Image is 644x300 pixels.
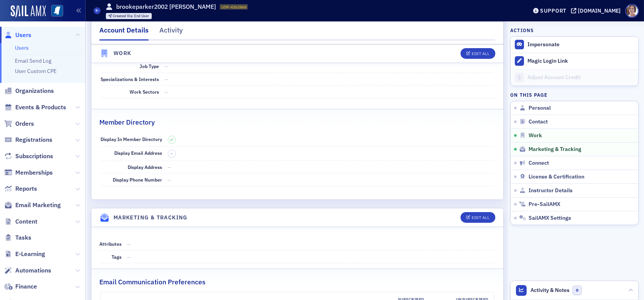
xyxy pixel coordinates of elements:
span: – [170,151,173,156]
span: Subscriptions [15,152,53,161]
div: Adjust Account Credit [527,74,634,81]
h2: Email Communication Preferences [99,277,206,287]
a: Content [4,217,37,226]
span: — [127,241,131,247]
div: Edit All [472,216,489,220]
a: Users [15,44,29,51]
a: Organizations [4,87,54,95]
span: Work Sectors [130,89,159,95]
span: Personal [529,105,551,112]
a: User Custom CPE [15,68,57,75]
a: Tasks [4,234,31,242]
span: Attributes [99,241,122,247]
h4: Work [114,49,131,57]
span: Automations [15,266,51,275]
span: Display In Member Directory [101,136,162,142]
span: Specializations & Interests [101,76,159,82]
h4: Marketing & Tracking [114,214,188,222]
span: — [165,63,169,69]
span: Orders [15,120,34,128]
span: Email Marketing [15,201,61,209]
span: Finance [15,282,37,291]
a: Email Marketing [4,201,61,209]
span: SailAMX Settings [529,215,571,222]
span: Users [15,31,31,39]
span: USR-4262868 [221,4,247,10]
span: Tags [112,254,122,260]
a: Automations [4,266,51,275]
span: Marketing & Tracking [529,146,581,153]
button: Edit All [461,212,495,223]
a: Users [4,31,31,39]
a: Memberships [4,169,53,177]
h2: Member Directory [99,117,155,127]
span: — [168,177,172,183]
span: Content [15,217,37,226]
span: Contact [529,118,548,125]
span: 0 [573,285,582,295]
span: Connect [529,160,549,167]
span: Work [529,132,542,139]
div: Activity [159,25,183,39]
div: Magic Login Link [527,58,634,65]
span: Registrations [15,136,52,144]
a: Email Send Log [15,57,51,64]
button: Edit All [461,48,495,59]
a: E-Learning [4,250,45,258]
span: Events & Products [15,103,66,112]
a: Adjust Account Credit [511,69,638,86]
a: Events & Products [4,103,66,112]
div: Created Via: End User [106,13,152,19]
span: — [168,164,172,170]
span: Created Via : [113,13,134,18]
h4: On this page [510,91,639,98]
button: [DOMAIN_NAME] [571,8,623,13]
div: Account Details [99,25,149,41]
div: Support [540,7,566,14]
a: Orders [4,120,34,128]
button: Impersonate [527,41,560,48]
img: SailAMX [11,5,46,18]
span: — [127,254,131,260]
span: Pre-SailAMX [529,201,560,208]
div: End User [113,14,149,18]
span: Display Email Address [115,150,162,156]
span: Instructor Details [529,187,573,194]
span: — [165,76,169,82]
a: View Homepage [46,5,63,18]
span: Tasks [15,234,31,242]
a: Finance [4,282,37,291]
h4: Actions [510,27,534,34]
a: Reports [4,185,37,193]
div: [DOMAIN_NAME] [578,7,621,14]
span: Memberships [15,169,53,177]
div: Edit All [472,52,489,56]
h1: brookeparker2002 [PERSON_NAME] [116,3,216,11]
a: Subscriptions [4,152,53,161]
button: Magic Login Link [511,53,638,69]
span: E-Learning [15,250,45,258]
a: Registrations [4,136,52,144]
span: Reports [15,185,37,193]
span: License & Certification [529,174,584,180]
img: SailAMX [51,5,63,17]
span: Organizations [15,87,54,95]
span: — [165,89,169,95]
span: Display Phone Number [113,177,162,183]
span: Profile [625,4,639,18]
span: Activity & Notes [531,286,570,294]
span: Display Address [128,164,162,170]
span: Job Type [140,63,159,69]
